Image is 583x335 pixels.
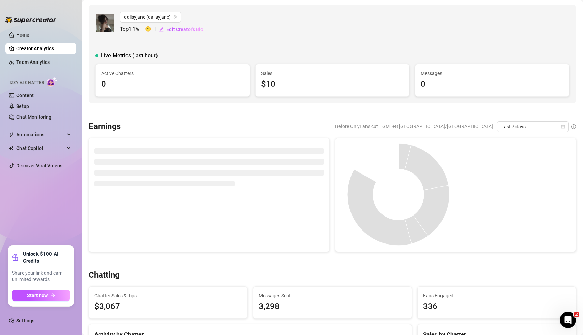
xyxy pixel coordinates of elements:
div: 336 [423,300,570,313]
img: logo-BBDzfeDw.svg [5,16,57,23]
span: gift [12,254,19,261]
div: $10 [261,78,404,91]
img: AI Chatter [47,77,57,87]
span: Messages [421,70,564,77]
span: calendar [561,125,565,129]
h3: Chatting [89,270,120,281]
span: info-circle [571,124,576,129]
span: Chat Copilot [16,143,65,154]
span: Start now [27,293,48,298]
div: 0 [421,78,564,91]
a: Setup [16,103,29,109]
span: Active Chatters [101,70,244,77]
img: Chat Copilot [9,146,13,151]
span: thunderbolt [9,132,14,137]
div: 0 [101,78,244,91]
span: ellipsis [184,12,189,23]
span: 2 [574,312,579,317]
span: Messages Sent [259,292,406,299]
span: Last 7 days [501,122,565,132]
span: Chatter Sales & Tips [94,292,242,299]
div: 3,298 [259,300,406,313]
span: edit [159,27,164,32]
a: Discover Viral Videos [16,163,62,168]
img: daiisyjane [96,14,114,32]
span: $3,067 [94,300,242,313]
span: Live Metrics (last hour) [101,52,158,60]
span: arrow-right [50,293,55,298]
a: Team Analytics [16,59,50,65]
button: Edit Creator's Bio [159,24,204,35]
span: Sales [261,70,404,77]
a: Chat Monitoring [16,114,51,120]
span: team [173,15,177,19]
span: 🙂 [145,25,159,33]
span: Edit Creator's Bio [166,27,203,32]
iframe: Intercom live chat [560,312,576,328]
span: daiisyjane (daiisyjane) [124,12,177,22]
span: Automations [16,129,65,140]
span: Share your link and earn unlimited rewards [12,270,70,283]
span: GMT+8 [GEOGRAPHIC_DATA]/[GEOGRAPHIC_DATA] [382,121,493,131]
a: Creator Analytics [16,43,71,54]
a: Home [16,32,29,38]
span: Fans Engaged [423,292,570,299]
span: Top 1.1 % [120,25,145,33]
span: Before OnlyFans cut [335,121,378,131]
button: Start nowarrow-right [12,290,70,301]
a: Settings [16,318,34,323]
span: Izzy AI Chatter [10,80,44,86]
strong: Unlock $100 AI Credits [23,251,70,264]
a: Content [16,93,34,98]
h3: Earnings [89,121,121,132]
